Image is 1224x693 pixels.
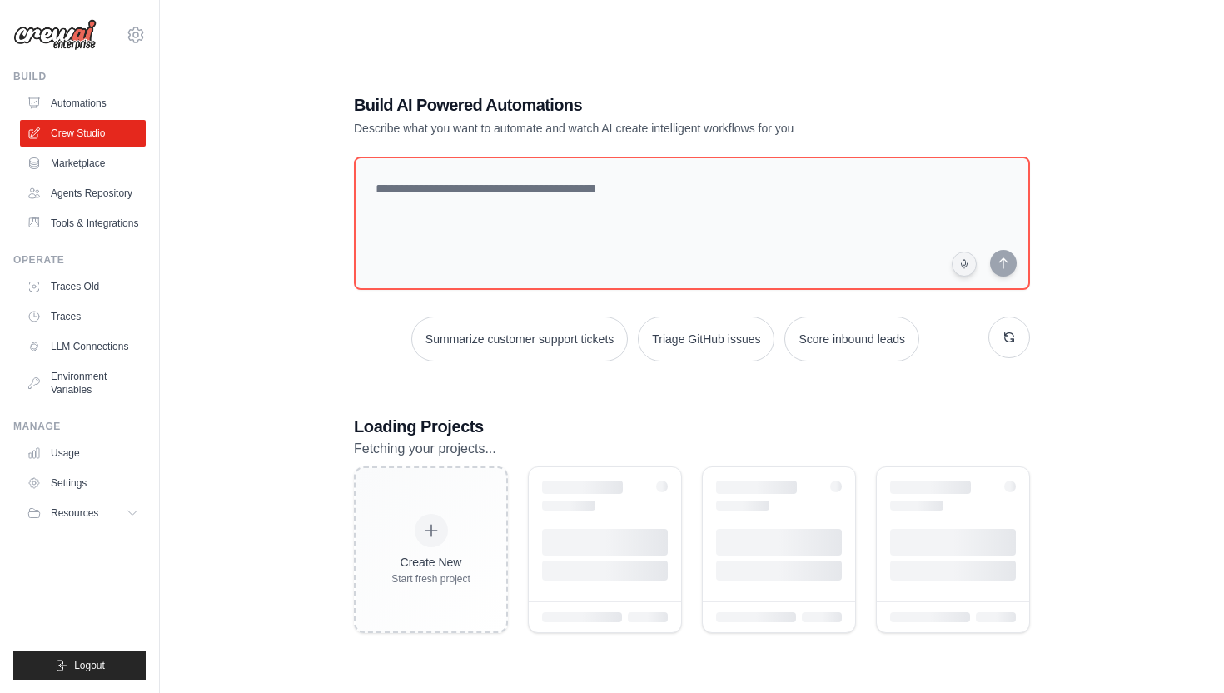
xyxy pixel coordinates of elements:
button: Summarize customer support tickets [411,317,628,361]
p: Fetching your projects... [354,438,1030,460]
button: Triage GitHub issues [638,317,774,361]
a: Automations [20,90,146,117]
button: Resources [20,500,146,526]
span: Resources [51,506,98,520]
a: Environment Variables [20,363,146,403]
div: Create New [391,554,470,571]
a: Tools & Integrations [20,210,146,237]
h3: Loading Projects [354,415,1030,438]
a: Traces Old [20,273,146,300]
button: Logout [13,651,146,680]
button: Get new suggestions [988,317,1030,358]
a: Agents Repository [20,180,146,207]
span: Logout [74,659,105,672]
div: Build [13,70,146,83]
a: Crew Studio [20,120,146,147]
h1: Build AI Powered Automations [354,93,913,117]
div: Operate [13,253,146,267]
a: Traces [20,303,146,330]
a: LLM Connections [20,333,146,360]
a: Settings [20,470,146,496]
img: Logo [13,19,97,51]
button: Click to speak your automation idea [952,252,977,277]
div: Manage [13,420,146,433]
p: Describe what you want to automate and watch AI create intelligent workflows for you [354,120,913,137]
div: Start fresh project [391,572,470,586]
a: Usage [20,440,146,466]
a: Marketplace [20,150,146,177]
button: Score inbound leads [784,317,919,361]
